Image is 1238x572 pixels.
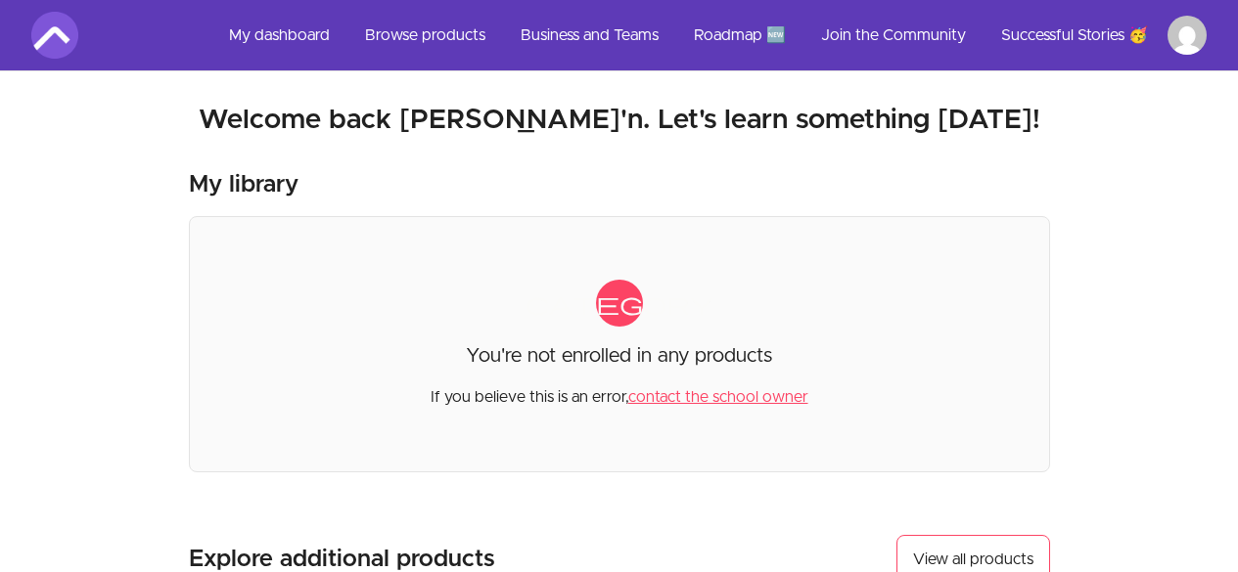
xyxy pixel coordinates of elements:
a: My dashboard [213,12,345,59]
a: Browse products [349,12,501,59]
a: Business and Teams [505,12,674,59]
a: Join the Community [805,12,982,59]
a: Successful Stories 🥳 [986,12,1164,59]
p: If you believe this is an error, [431,370,808,409]
img: Profile image for Dahlin'n Loic Tchoukeu Nyassi [1168,16,1207,55]
nav: Main [213,12,1207,59]
h2: Welcome back [PERSON_NAME]'n. Let's learn something [DATE]! [31,103,1207,138]
img: Amigoscode logo [31,12,78,59]
h3: My library [189,169,298,200]
p: You're not enrolled in any products [466,342,772,370]
a: Roadmap 🆕 [678,12,802,59]
a: contact the school owner [628,389,808,405]
span: category [596,280,643,327]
